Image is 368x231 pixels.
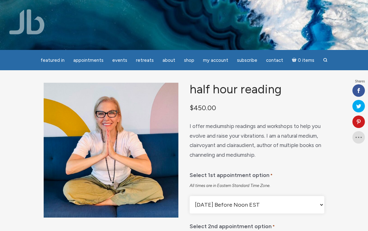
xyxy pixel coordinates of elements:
span: Subscribe [237,57,257,63]
a: About [159,54,179,66]
span: Retreats [136,57,154,63]
bdi: 450.00 [190,104,216,112]
a: Events [109,54,131,66]
label: Select 1st appointment option [190,167,273,181]
a: My Account [199,54,232,66]
span: Contact [266,57,283,63]
img: Jamie Butler. The Everyday Medium [9,9,45,34]
span: Events [112,57,127,63]
a: Retreats [132,54,157,66]
span: About [162,57,175,63]
a: featured in [37,54,68,66]
img: Half Hour Reading [44,83,178,218]
h1: Half Hour Reading [190,83,324,96]
a: Appointments [70,54,107,66]
i: Cart [292,57,298,63]
span: 0 items [298,58,314,63]
span: Appointments [73,57,104,63]
a: Subscribe [233,54,261,66]
p: I offer mediumship readings and workshops to help you evolve and raise your vibrations. I am a na... [190,121,324,160]
span: My Account [203,57,228,63]
span: $ [190,104,194,112]
a: Shop [180,54,198,66]
span: featured in [41,57,65,63]
a: Cart0 items [288,54,318,66]
div: All times are in Eastern Standard Time Zone. [190,183,324,189]
span: Shares [355,80,365,83]
a: Contact [262,54,287,66]
span: Shop [184,57,194,63]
